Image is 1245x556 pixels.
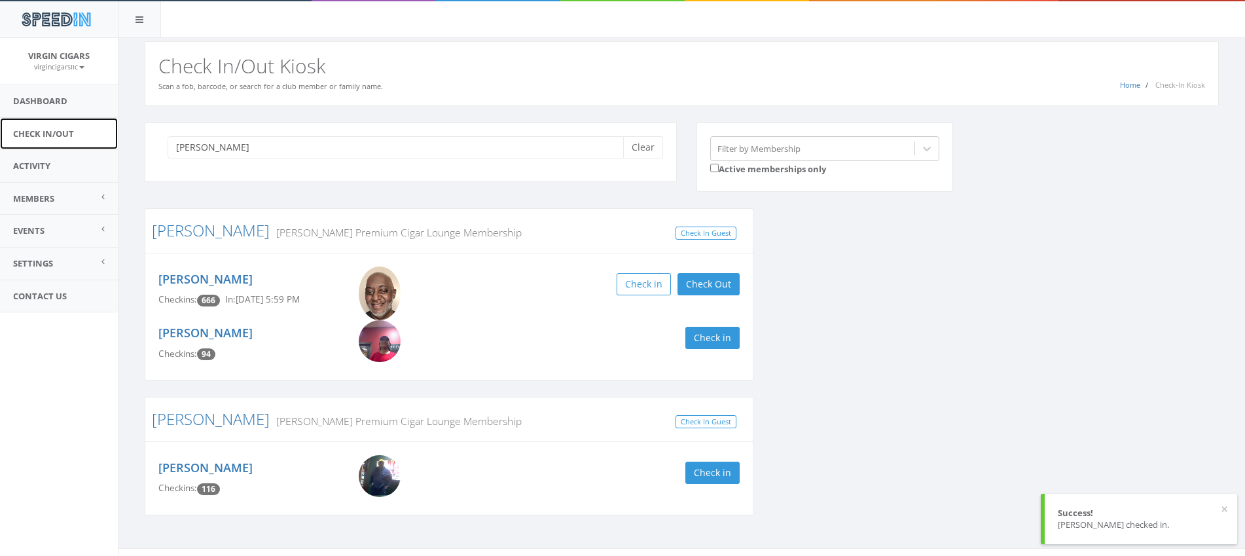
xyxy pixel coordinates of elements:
[158,482,197,494] span: Checkins:
[13,290,67,302] span: Contact Us
[13,257,53,269] span: Settings
[225,293,300,305] span: In: [DATE] 5:59 PM
[158,325,253,341] a: [PERSON_NAME]
[710,164,719,172] input: Active memberships only
[676,415,736,429] a: Check In Guest
[1058,519,1224,531] div: [PERSON_NAME] checked in.
[717,142,801,155] div: Filter by Membership
[617,273,671,295] button: Check in
[359,455,401,497] img: David_Resse.png
[168,136,633,158] input: Search a name to check in
[13,193,54,204] span: Members
[158,460,253,475] a: [PERSON_NAME]
[152,219,270,241] a: [PERSON_NAME]
[1058,507,1224,519] div: Success!
[158,55,1205,77] h2: Check In/Out Kiosk
[15,7,97,31] img: speedin_logo.png
[34,60,84,72] a: virgincigarsllc
[270,414,522,428] small: [PERSON_NAME] Premium Cigar Lounge Membership
[270,225,522,240] small: [PERSON_NAME] Premium Cigar Lounge Membership
[158,348,197,360] span: Checkins:
[623,136,663,158] button: Clear
[677,273,740,295] button: Check Out
[685,327,740,349] button: Check in
[1155,80,1205,90] span: Check-In Kiosk
[710,161,826,176] label: Active memberships only
[158,271,253,287] a: [PERSON_NAME]
[1120,80,1140,90] a: Home
[13,225,45,236] span: Events
[158,293,197,305] span: Checkins:
[197,348,215,360] span: Checkin count
[152,408,270,430] a: [PERSON_NAME]
[359,267,401,320] img: Erroll_Reese.png
[197,483,220,495] span: Checkin count
[197,295,220,306] span: Checkin count
[1221,503,1228,516] button: ×
[158,81,383,91] small: Scan a fob, barcode, or search for a club member or family name.
[359,320,401,362] img: Catherine_Edmonds.png
[28,50,90,62] span: Virgin Cigars
[676,227,736,240] a: Check In Guest
[685,462,740,484] button: Check in
[34,62,84,71] small: virgincigarsllc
